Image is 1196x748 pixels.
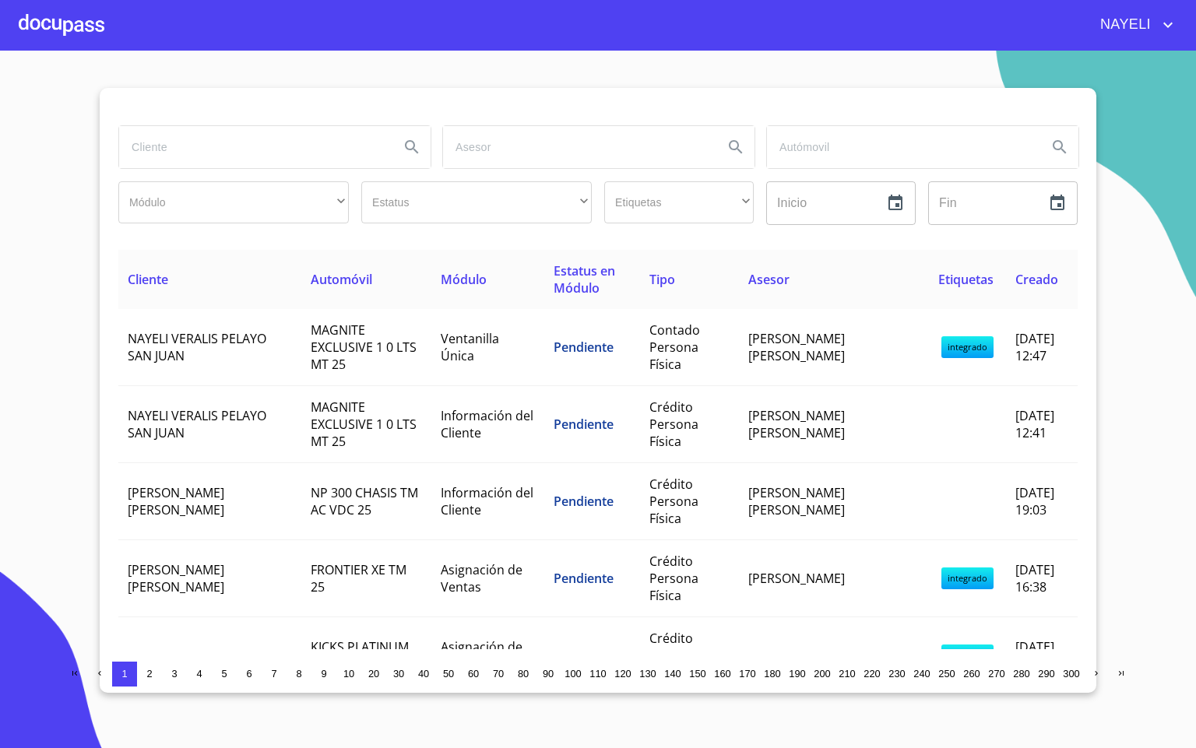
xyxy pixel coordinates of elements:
[748,271,790,288] span: Asesor
[649,399,698,450] span: Crédito Persona Física
[393,668,404,680] span: 30
[128,561,224,595] span: [PERSON_NAME] [PERSON_NAME]
[137,662,162,687] button: 2
[735,662,760,687] button: 170
[717,128,755,166] button: Search
[984,662,1009,687] button: 270
[789,668,805,680] span: 190
[764,668,780,680] span: 180
[386,662,411,687] button: 30
[311,484,418,518] span: NP 300 CHASIS TM AC VDC 25
[171,668,177,680] span: 3
[511,662,536,687] button: 80
[1063,668,1079,680] span: 300
[443,668,454,680] span: 50
[554,570,614,587] span: Pendiente
[418,668,429,680] span: 40
[441,330,499,364] span: Ventanilla Única
[441,561,522,595] span: Asignación de Ventas
[118,181,349,223] div: ​
[604,181,754,223] div: ​
[321,668,326,680] span: 9
[714,668,730,680] span: 160
[565,668,581,680] span: 100
[814,668,830,680] span: 200
[486,662,511,687] button: 70
[119,126,387,168] input: search
[1015,561,1054,595] span: [DATE] 16:38
[128,647,269,664] span: ERALDI [PERSON_NAME]
[112,662,137,687] button: 1
[212,662,237,687] button: 5
[1013,668,1029,680] span: 280
[336,662,361,687] button: 10
[589,668,606,680] span: 110
[1015,407,1054,441] span: [DATE] 12:41
[664,668,681,680] span: 140
[361,181,592,223] div: ​
[162,662,187,687] button: 3
[441,638,522,672] span: Asignación de Ventas
[518,668,529,680] span: 80
[536,662,561,687] button: 90
[1034,662,1059,687] button: 290
[554,416,614,433] span: Pendiente
[121,668,127,680] span: 1
[959,662,984,687] button: 260
[941,336,994,358] span: integrado
[941,644,994,666] span: integrado
[1059,662,1084,687] button: 300
[554,647,614,664] span: Pendiente
[246,668,252,680] span: 6
[1015,638,1054,672] span: [DATE] 14:47
[660,662,685,687] button: 140
[543,668,554,680] span: 90
[287,662,311,687] button: 8
[767,126,1035,168] input: search
[1015,484,1054,518] span: [DATE] 19:03
[343,668,354,680] span: 10
[461,662,486,687] button: 60
[689,668,705,680] span: 150
[710,662,735,687] button: 160
[885,662,909,687] button: 230
[196,668,202,680] span: 4
[649,476,698,527] span: Crédito Persona Física
[187,662,212,687] button: 4
[262,662,287,687] button: 7
[1038,668,1054,680] span: 290
[361,662,386,687] button: 20
[128,330,266,364] span: NAYELI VERALIS PELAYO SAN JUAN
[913,668,930,680] span: 240
[393,128,431,166] button: Search
[785,662,810,687] button: 190
[311,399,417,450] span: MAGNITE EXCLUSIVE 1 0 LTS MT 25
[1089,12,1159,37] span: NAYELI
[441,484,533,518] span: Información del Cliente
[610,662,635,687] button: 120
[586,662,610,687] button: 110
[368,668,379,680] span: 20
[649,271,675,288] span: Tipo
[934,662,959,687] button: 250
[146,668,152,680] span: 2
[411,662,436,687] button: 40
[128,407,266,441] span: NAYELI VERALIS PELAYO SAN JUAN
[685,662,710,687] button: 150
[748,407,845,441] span: [PERSON_NAME] [PERSON_NAME]
[493,668,504,680] span: 70
[1009,662,1034,687] button: 280
[1015,330,1054,364] span: [DATE] 12:47
[1041,128,1078,166] button: Search
[271,668,276,680] span: 7
[649,553,698,604] span: Crédito Persona Física
[860,662,885,687] button: 220
[296,668,301,680] span: 8
[128,484,224,518] span: [PERSON_NAME] [PERSON_NAME]
[748,570,845,587] span: [PERSON_NAME]
[909,662,934,687] button: 240
[468,668,479,680] span: 60
[441,271,487,288] span: Módulo
[748,484,845,518] span: [PERSON_NAME] [PERSON_NAME]
[649,630,698,681] span: Crédito Persona Física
